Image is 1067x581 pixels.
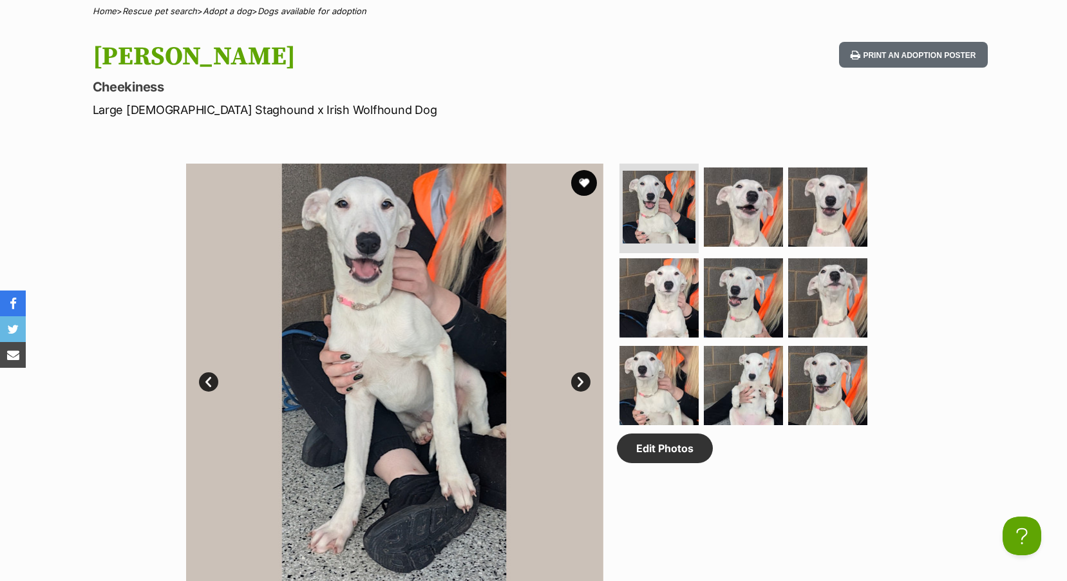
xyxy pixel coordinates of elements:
a: Home [93,6,117,16]
a: Next [571,372,590,392]
p: Large [DEMOGRAPHIC_DATA] Staghound x Irish Wolfhound Dog [93,101,637,119]
img: Photo of Luna [704,167,783,247]
a: Rescue pet search [122,6,197,16]
p: Cheekiness [93,78,637,96]
a: Adopt a dog [203,6,252,16]
button: favourite [571,170,597,196]
img: Photo of Luna [619,258,699,338]
a: Prev [199,372,218,392]
img: Photo of Luna [619,346,699,425]
a: Edit Photos [617,433,713,463]
a: Dogs available for adoption [258,6,366,16]
button: Print an adoption poster [839,42,987,68]
img: Photo of Luna [704,346,783,425]
img: Photo of Luna [623,171,695,243]
img: Photo of Luna [186,164,603,581]
img: Photo of Luna [788,167,867,247]
img: Photo of Luna [788,346,867,425]
img: Photo of Luna [788,258,867,338]
div: > > > [61,6,1007,16]
img: Photo of Luna [603,164,1020,581]
h1: [PERSON_NAME] [93,42,637,71]
img: Photo of Luna [704,258,783,338]
iframe: Help Scout Beacon - Open [1003,517,1041,555]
